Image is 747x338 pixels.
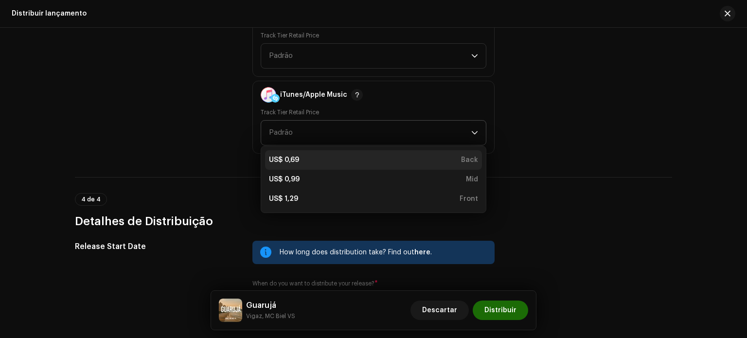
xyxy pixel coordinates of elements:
ul: Option List [261,146,486,213]
h5: Guarujá [246,300,295,311]
span: Distribuir [484,301,516,320]
div: Mid [466,175,478,184]
div: dropdown trigger [471,44,478,68]
button: Descartar [410,301,469,320]
img: 400af193-6775-4489-9fcf-64c6e7d929b8 [219,299,242,322]
span: Padrão [269,44,471,68]
label: Track Tier Retail Price [261,32,319,39]
div: iTunes/Apple Music [280,91,347,99]
li: [object Object] [265,150,482,170]
div: Distribuir lançamento [12,10,87,18]
li: [object Object] [265,170,482,189]
span: Padrão [269,129,293,136]
span: 4 de 4 [81,196,101,202]
div: US$ 0,69 [269,155,299,165]
div: dropdown trigger [471,121,478,145]
button: Distribuir [473,301,528,320]
span: Padrão [269,52,293,59]
div: Front [460,194,478,204]
small: Guarujá [246,311,295,321]
span: here [414,249,430,256]
label: When do you want to distribute your release? [252,280,495,287]
h3: Detalhes de Distribuição [75,213,672,229]
div: Back [461,155,478,165]
h5: Release Start Date [75,241,237,252]
span: Padrão [269,121,471,145]
label: Track Tier Retail Price [261,108,319,116]
span: Descartar [422,301,457,320]
div: US$ 1,29 [269,194,298,204]
div: How long does distribution take? Find out . [280,247,487,258]
li: [object Object] [265,189,482,209]
div: US$ 0,99 [269,175,300,184]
